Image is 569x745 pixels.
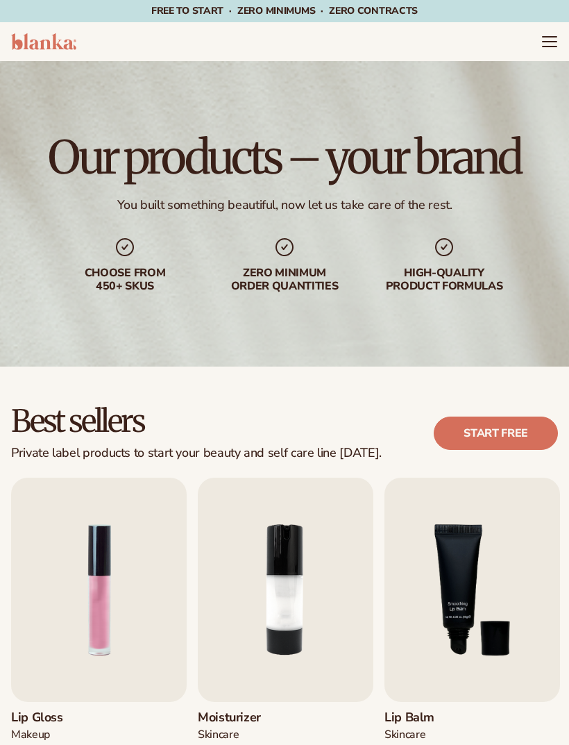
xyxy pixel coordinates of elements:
[48,135,520,181] h1: Our products – your brand
[11,33,76,50] img: logo
[151,4,418,17] span: Free to start · ZERO minimums · ZERO contracts
[11,710,96,726] h3: Lip Gloss
[375,267,513,293] div: High-quality product formulas
[215,267,354,293] div: Zero minimum order quantities
[434,417,558,450] a: Start free
[198,710,283,726] h3: Moisturizer
[56,267,194,293] div: Choose from 450+ Skus
[384,710,470,726] h3: Lip Balm
[11,446,382,461] div: Private label products to start your beauty and self care line [DATE].
[384,728,425,742] div: SKINCARE
[11,405,382,437] h2: Best sellers
[198,728,239,742] div: SKINCARE
[11,728,50,742] div: MAKEUP
[541,33,558,50] summary: Menu
[117,197,452,213] div: You built something beautiful, now let us take care of the rest.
